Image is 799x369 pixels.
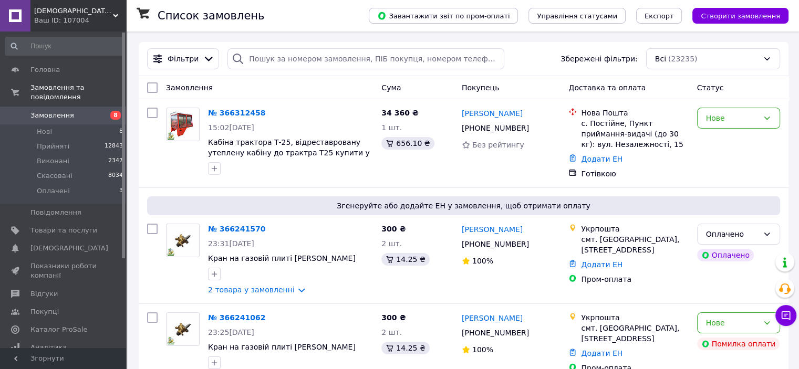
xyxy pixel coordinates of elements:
[645,12,674,20] span: Експорт
[381,225,406,233] span: 300 ₴
[581,312,688,323] div: Укрпошта
[581,168,688,179] div: Готівкою
[369,8,518,24] button: Завантажити звіт по пром-оплаті
[668,55,697,63] span: (23235)
[682,11,788,19] a: Створити замовлення
[167,313,199,345] img: Фото товару
[462,224,523,235] a: [PERSON_NAME]
[381,109,419,117] span: 34 360 ₴
[462,83,499,92] span: Покупець
[166,83,213,92] span: Замовлення
[581,155,622,163] a: Додати ЕН
[381,253,429,266] div: 14.25 ₴
[460,237,531,251] div: [PHONE_NUMBER]
[158,9,264,22] h1: Список замовлень
[581,323,688,344] div: смт. [GEOGRAPHIC_DATA], [STREET_ADDRESS]
[34,16,126,25] div: Ваш ID: 107004
[37,156,69,166] span: Виконані
[581,224,688,234] div: Укрпошта
[460,121,531,135] div: [PHONE_NUMBER]
[208,109,265,117] a: № 366312458
[581,349,622,357] a: Додати ЕН
[462,313,523,323] a: [PERSON_NAME]
[208,239,254,248] span: 23:31[DATE]
[581,108,688,118] div: Нова Пошта
[30,261,97,280] span: Показники роботи компанії
[472,345,493,354] span: 100%
[472,141,524,149] span: Без рейтингу
[381,313,406,322] span: 300 ₴
[108,156,123,166] span: 2347
[528,8,626,24] button: Управління статусами
[166,108,200,141] a: Фото товару
[30,208,81,217] span: Повідомлення
[381,137,434,150] div: 656.10 ₴
[166,312,200,346] a: Фото товару
[568,83,646,92] span: Доставка та оплата
[697,249,754,261] div: Оплачено
[208,254,356,262] a: Кран на газовій плиті [PERSON_NAME]
[472,257,493,265] span: 100%
[581,274,688,284] div: Пром-оплата
[30,244,108,253] span: [DEMOGRAPHIC_DATA]
[37,171,72,181] span: Скасовані
[208,313,265,322] a: № 366241062
[110,111,121,120] span: 8
[30,307,59,317] span: Покупці
[581,118,688,150] div: с. Постійне, Пункт приймання-видачі (до 30 кг): вул. Незалежності, 15
[706,228,759,240] div: Оплачено
[30,111,74,120] span: Замовлення
[208,123,254,132] span: 15:02[DATE]
[30,343,67,352] span: Аналітика
[636,8,682,24] button: Експорт
[166,224,200,257] a: Фото товару
[208,343,356,351] a: Кран на газовій плиті [PERSON_NAME]
[37,186,70,196] span: Оплачені
[537,12,617,20] span: Управління статусами
[697,338,780,350] div: Помилка оплати
[381,83,401,92] span: Cума
[5,37,124,56] input: Пошук
[381,123,402,132] span: 1 шт.
[119,127,123,136] span: 8
[460,325,531,340] div: [PHONE_NUMBER]
[119,186,123,196] span: 3
[208,138,370,167] a: Кабіна трактора Т-25, відреставровану утеплену кабіну до трактра Т25 купити у [GEOGRAPHIC_DATA]
[692,8,788,24] button: Створити замовлення
[381,239,402,248] span: 2 шт.
[581,260,622,269] a: Додати ЕН
[462,108,523,119] a: [PERSON_NAME]
[105,142,123,151] span: 12843
[561,54,637,64] span: Збережені фільтри:
[30,226,97,235] span: Товари та послуги
[30,83,126,102] span: Замовлення та повідомлення
[37,127,52,136] span: Нові
[775,305,796,326] button: Чат з покупцем
[701,12,780,20] span: Створити замовлення
[108,171,123,181] span: 8034
[381,342,429,354] div: 14.25 ₴
[30,289,58,299] span: Відгуки
[381,328,402,336] span: 2 шт.
[34,6,113,16] span: Господар - Луцьк
[208,225,265,233] a: № 366241570
[167,224,199,257] img: Фото товару
[151,201,776,211] span: Згенеруйте або додайте ЕН у замовлення, щоб отримати оплату
[168,54,199,64] span: Фільтри
[30,325,87,334] span: Каталог ProSale
[581,234,688,255] div: смт. [GEOGRAPHIC_DATA], [STREET_ADDRESS]
[377,11,510,20] span: Завантажити звіт по пром-оплаті
[30,65,60,75] span: Головна
[706,317,759,329] div: Нове
[167,108,199,141] img: Фото товару
[227,48,504,69] input: Пошук за номером замовлення, ПІБ покупця, номером телефону, Email, номером накладної
[697,83,724,92] span: Статус
[208,328,254,336] span: 23:25[DATE]
[37,142,69,151] span: Прийняті
[706,112,759,124] div: Нове
[655,54,666,64] span: Всі
[208,286,295,294] a: 2 товара у замовленні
